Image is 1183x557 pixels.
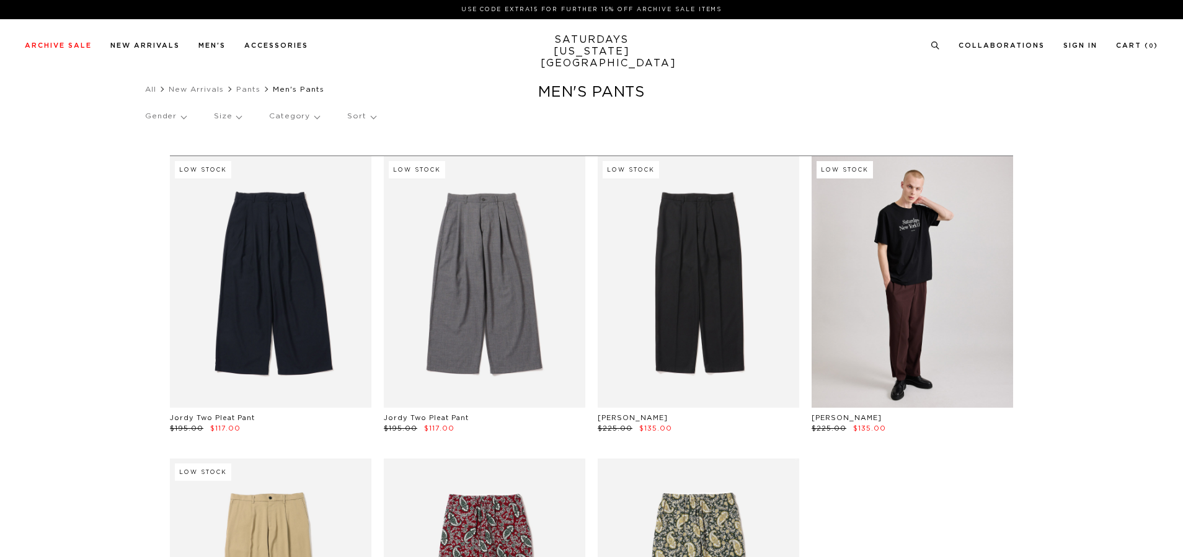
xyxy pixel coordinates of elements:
a: Pants [236,86,260,93]
a: Sign In [1063,42,1097,49]
div: Low Stock [817,161,873,178]
a: New Arrivals [110,42,180,49]
a: Archive Sale [25,42,92,49]
span: $117.00 [424,425,454,432]
div: Low Stock [175,161,231,178]
div: Low Stock [389,161,445,178]
a: Men's [198,42,226,49]
p: Category [269,102,319,131]
a: [PERSON_NAME] [812,414,882,421]
span: $195.00 [384,425,417,432]
span: $117.00 [210,425,241,432]
span: Men's Pants [273,86,324,93]
p: Sort [347,102,375,131]
a: Collaborations [959,42,1045,49]
p: Use Code EXTRA15 for Further 15% Off Archive Sale Items [30,5,1153,14]
div: Low Stock [175,463,231,481]
small: 0 [1149,43,1154,49]
a: Jordy Two Pleat Pant [170,414,255,421]
p: Size [214,102,241,131]
a: Accessories [244,42,308,49]
span: $195.00 [170,425,203,432]
span: $135.00 [639,425,672,432]
span: $135.00 [853,425,886,432]
span: $225.00 [598,425,632,432]
a: [PERSON_NAME] [598,414,668,421]
a: New Arrivals [169,86,224,93]
a: All [145,86,156,93]
span: $225.00 [812,425,846,432]
a: SATURDAYS[US_STATE][GEOGRAPHIC_DATA] [541,34,643,69]
div: Low Stock [603,161,659,178]
a: Cart (0) [1116,42,1158,49]
p: Gender [145,102,186,131]
a: Jordy Two Pleat Pant [384,414,469,421]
